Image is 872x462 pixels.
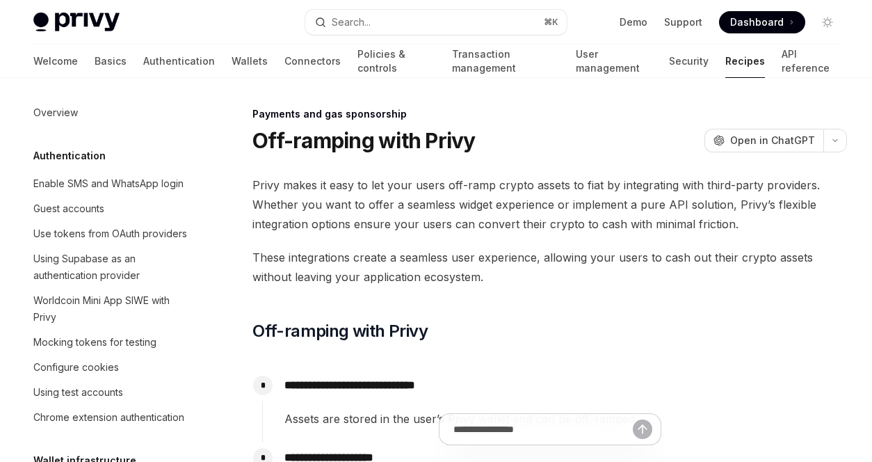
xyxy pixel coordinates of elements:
[33,292,192,326] div: Worldcoin Mini App SIWE with Privy
[33,200,104,217] div: Guest accounts
[730,134,815,148] span: Open in ChatGPT
[22,196,200,221] a: Guest accounts
[332,14,371,31] div: Search...
[782,45,839,78] a: API reference
[719,11,805,33] a: Dashboard
[95,45,127,78] a: Basics
[664,15,702,29] a: Support
[305,10,566,35] button: Open search
[284,45,341,78] a: Connectors
[669,45,709,78] a: Security
[22,355,200,380] a: Configure cookies
[576,45,652,78] a: User management
[22,221,200,246] a: Use tokens from OAuth providers
[252,175,847,234] span: Privy makes it easy to let your users off-ramp crypto assets to fiat by integrating with third-pa...
[232,45,268,78] a: Wallets
[730,15,784,29] span: Dashboard
[22,405,200,430] a: Chrome extension authentication
[22,380,200,405] a: Using test accounts
[22,288,200,330] a: Worldcoin Mini App SIWE with Privy
[33,334,156,351] div: Mocking tokens for testing
[33,409,184,426] div: Chrome extension authentication
[33,13,120,32] img: light logo
[252,248,847,287] span: These integrations create a seamless user experience, allowing your users to cash out their crypt...
[453,414,633,445] input: Ask a question...
[33,359,119,376] div: Configure cookies
[252,320,428,342] span: Off-ramping with Privy
[452,45,560,78] a: Transaction management
[544,17,558,28] span: ⌘ K
[22,246,200,288] a: Using Supabase as an authentication provider
[725,45,765,78] a: Recipes
[284,409,846,429] span: Assets are stored in the user’s Privy wallet and can be off-ramped
[252,107,847,121] div: Payments and gas sponsorship
[33,384,123,401] div: Using test accounts
[143,45,215,78] a: Authentication
[704,129,823,152] button: Open in ChatGPT
[816,11,839,33] button: Toggle dark mode
[252,128,476,153] h1: Off-ramping with Privy
[22,171,200,196] a: Enable SMS and WhatsApp login
[22,100,200,125] a: Overview
[33,148,106,164] h5: Authentication
[633,420,652,439] button: Send message
[33,225,187,242] div: Use tokens from OAuth providers
[33,250,192,284] div: Using Supabase as an authentication provider
[33,45,78,78] a: Welcome
[22,330,200,355] a: Mocking tokens for testing
[33,104,78,121] div: Overview
[33,175,184,192] div: Enable SMS and WhatsApp login
[620,15,647,29] a: Demo
[357,45,435,78] a: Policies & controls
